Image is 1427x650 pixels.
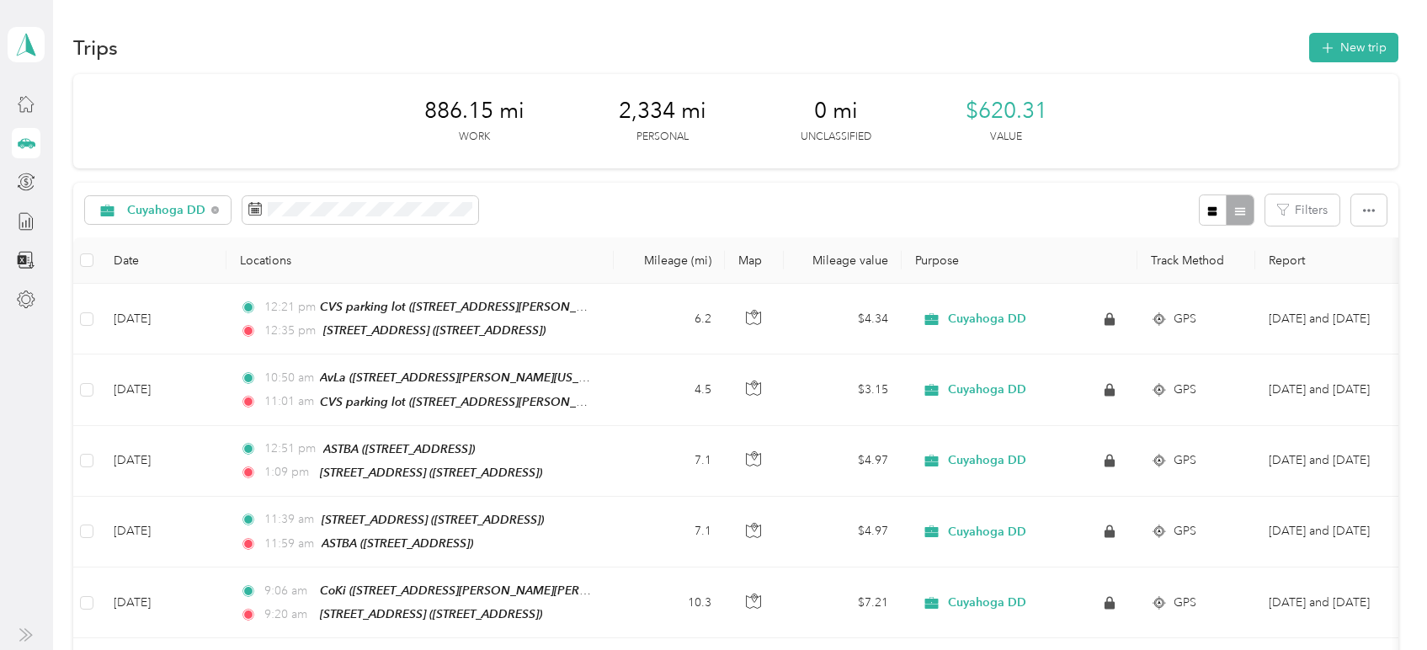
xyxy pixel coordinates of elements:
[948,312,1026,327] span: Cuyahoga DD
[614,426,725,497] td: 7.1
[127,205,206,216] span: Cuyahoga DD
[264,322,316,340] span: 12:35 pm
[100,284,226,354] td: [DATE]
[1309,33,1398,62] button: New trip
[784,426,902,497] td: $4.97
[320,300,617,314] span: CVS parking lot ([STREET_ADDRESS][PERSON_NAME])
[1255,237,1408,284] th: Report
[636,130,689,145] p: Personal
[264,605,312,624] span: 9:20 am
[966,98,1047,125] span: $620.31
[264,298,312,317] span: 12:21 pm
[323,442,475,456] span: ASTBA ([STREET_ADDRESS])
[100,567,226,638] td: [DATE]
[1255,284,1408,354] td: July and Aug 2025
[948,453,1026,468] span: Cuyahoga DD
[614,284,725,354] td: 6.2
[264,369,312,387] span: 10:50 am
[73,39,118,56] h1: Trips
[320,607,542,621] span: [STREET_ADDRESS] ([STREET_ADDRESS])
[264,392,312,411] span: 11:01 am
[264,510,314,529] span: 11:39 am
[264,463,312,482] span: 1:09 pm
[320,395,617,409] span: CVS parking lot ([STREET_ADDRESS][PERSON_NAME])
[784,237,902,284] th: Mileage value
[614,354,725,425] td: 4.5
[814,98,858,125] span: 0 mi
[100,426,226,497] td: [DATE]
[948,525,1026,540] span: Cuyahoga DD
[1174,381,1196,399] span: GPS
[424,98,524,125] span: 886.15 mi
[1137,237,1255,284] th: Track Method
[1174,522,1196,541] span: GPS
[784,567,902,638] td: $7.21
[320,583,1190,598] span: CoKi ([STREET_ADDRESS][PERSON_NAME][PERSON_NAME][PERSON_NAME] , [PERSON_NAME][GEOGRAPHIC_DATA][PE...
[1255,354,1408,425] td: July and Aug 2025
[264,440,316,458] span: 12:51 pm
[1255,567,1408,638] td: July and Aug 2025
[990,130,1022,145] p: Value
[1174,310,1196,328] span: GPS
[948,595,1026,610] span: Cuyahoga DD
[322,513,544,526] span: [STREET_ADDRESS] ([STREET_ADDRESS])
[100,237,226,284] th: Date
[100,354,226,425] td: [DATE]
[1333,556,1427,650] iframe: Everlance-gr Chat Button Frame
[784,354,902,425] td: $3.15
[1174,594,1196,612] span: GPS
[320,370,616,385] span: AvLa ([STREET_ADDRESS][PERSON_NAME][US_STATE])
[322,536,473,550] span: ASTBA ([STREET_ADDRESS])
[801,130,871,145] p: Unclassified
[614,237,725,284] th: Mileage (mi)
[323,323,546,337] span: [STREET_ADDRESS] ([STREET_ADDRESS])
[459,130,490,145] p: Work
[264,582,312,600] span: 9:06 am
[100,497,226,567] td: [DATE]
[948,382,1026,397] span: Cuyahoga DD
[1174,451,1196,470] span: GPS
[619,98,706,125] span: 2,334 mi
[784,284,902,354] td: $4.34
[614,497,725,567] td: 7.1
[320,466,542,479] span: [STREET_ADDRESS] ([STREET_ADDRESS])
[1255,497,1408,567] td: July and Aug 2025
[1265,194,1339,226] button: Filters
[725,237,784,284] th: Map
[614,567,725,638] td: 10.3
[784,497,902,567] td: $4.97
[902,237,1137,284] th: Purpose
[226,237,614,284] th: Locations
[1255,426,1408,497] td: July and Aug 2025
[264,535,314,553] span: 11:59 am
